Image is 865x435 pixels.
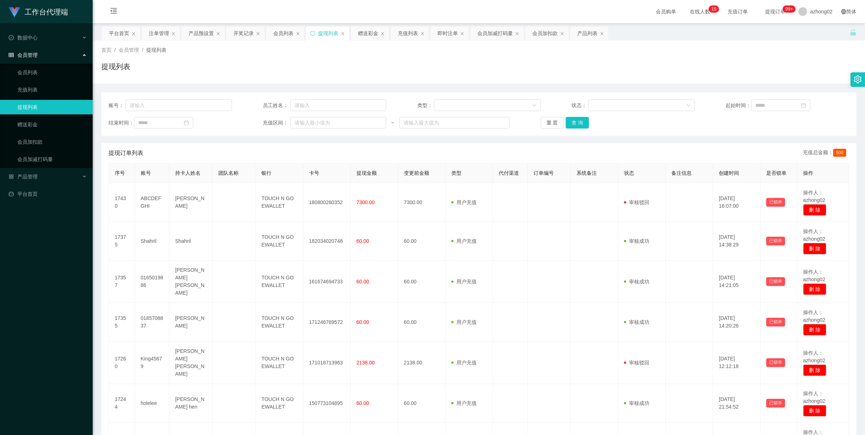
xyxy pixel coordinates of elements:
td: [PERSON_NAME] [169,183,212,222]
span: 审核驳回 [624,199,649,205]
span: 审核成功 [624,238,649,244]
i: 图标: down [686,103,691,108]
i: 图标: close [380,31,385,36]
span: 类型 [451,170,461,176]
td: 17430 [109,183,135,222]
span: 操作人：azhong02 [803,309,826,323]
span: 首页 [101,47,111,53]
i: 图标: close [341,31,345,36]
h1: 工作台代理端 [25,0,68,24]
p: 1 [712,5,714,13]
td: 17355 [109,303,135,342]
td: [DATE] 21:54:52 [713,384,760,423]
button: 已锁单 [766,358,785,367]
button: 删 除 [803,283,826,295]
span: 代付渠道 [499,170,519,176]
a: 赠送彩金 [17,117,87,132]
td: [DATE] 12:12:18 [713,342,760,384]
input: 请输入最小值为 [290,117,386,128]
span: 起始时间： [726,102,751,109]
span: 结束时间： [109,119,134,127]
button: 已锁单 [766,399,785,407]
span: 提现列表 [146,47,166,53]
button: 删 除 [803,204,826,216]
i: 图标: calendar [184,120,189,125]
div: 产品列表 [577,26,598,40]
span: 团队名称 [218,170,239,176]
i: 图标: setting [854,75,862,83]
div: 即时注单 [438,26,458,40]
i: 图标: close [460,31,464,36]
div: 充值列表 [398,26,418,40]
span: 变更前金额 [404,170,429,176]
td: [DATE] 14:20:26 [713,303,760,342]
button: 重 置 [541,117,564,128]
td: King45679 [135,342,169,384]
input: 请输入 [125,100,232,111]
i: 图标: close [420,31,425,36]
td: 161674694733 [303,261,351,303]
h1: 提现列表 [101,61,130,72]
td: TOUCH N GO EWALLET [256,342,303,384]
td: 180800260352 [303,183,351,222]
td: [PERSON_NAME] [169,303,212,342]
td: 0185708837 [135,303,169,342]
td: TOUCH N GO EWALLET [256,303,303,342]
a: 会员加扣款 [17,135,87,149]
td: 17375 [109,222,135,261]
button: 查 询 [566,117,589,128]
a: 工作台代理端 [9,9,68,14]
td: 60.00 [398,384,446,423]
td: 0165019886 [135,261,169,303]
a: 充值列表 [17,83,87,97]
span: 是否锁单 [766,170,786,176]
td: 17260 [109,342,135,384]
i: 图标: calendar [801,103,806,108]
span: 备注信息 [671,170,692,176]
span: 操作人：azhong02 [803,269,826,282]
td: holelee [135,384,169,423]
button: 删 除 [803,243,826,254]
span: 产品管理 [9,174,38,180]
div: 会员加减打码量 [477,26,513,40]
div: 注单管理 [149,26,169,40]
button: 已锁单 [766,237,785,245]
td: 60.00 [398,222,446,261]
span: 审核成功 [624,400,649,406]
button: 已锁单 [766,318,785,326]
span: 60.00 [356,279,369,284]
span: 系统备注 [577,170,597,176]
i: 图标: appstore-o [9,174,14,179]
span: 60.00 [356,319,369,325]
button: 删 除 [803,405,826,417]
span: 创建时间 [719,170,739,176]
td: [PERSON_NAME] hen [169,384,212,423]
span: 60.00 [356,400,369,406]
td: TOUCH N GO EWALLET [256,222,303,261]
span: 用户充值 [451,319,477,325]
span: 用户充值 [451,279,477,284]
i: 图标: global [841,9,846,14]
span: 用户充值 [451,360,477,366]
span: / [142,47,143,53]
span: 操作 [803,170,813,176]
td: [DATE] 16:07:00 [713,183,760,222]
span: 提现订单 [761,9,789,14]
span: 操作人：azhong02 [803,350,826,363]
i: 图标: close [600,31,604,36]
span: 员工姓名： [263,102,290,109]
span: 操作人：azhong02 [803,228,826,242]
input: 请输入最大值为 [399,117,510,128]
i: 图标: close [560,31,564,36]
a: 提现列表 [17,100,87,114]
td: [DATE] 14:21:05 [713,261,760,303]
td: 182034020748 [303,222,351,261]
td: 60.00 [398,303,446,342]
span: 充值区间： [263,119,290,127]
span: 2138.00 [356,360,375,366]
img: logo.9652507e.png [9,7,20,17]
i: 图标: close [296,31,300,36]
i: 图标: close [216,31,220,36]
span: 充值订单 [724,9,751,14]
td: Shahril [169,222,212,261]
